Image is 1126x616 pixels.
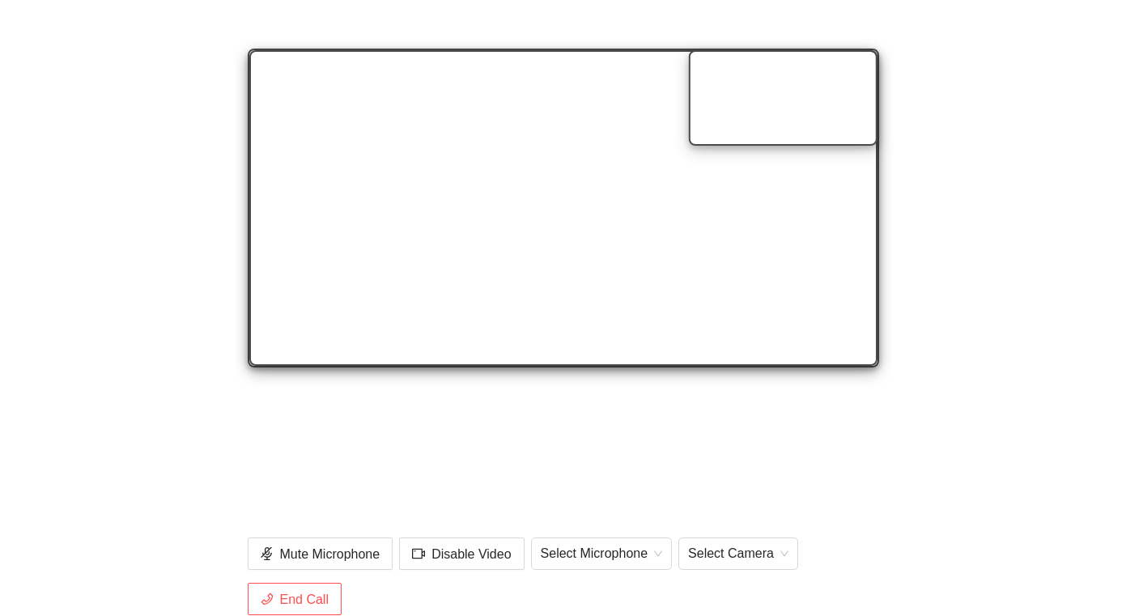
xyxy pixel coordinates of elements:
button: audio-mutedMute Microphone [248,537,393,570]
span: Disable Video [431,544,511,564]
button: video-cameraDisable Video [399,537,524,570]
span: video-camera [412,547,425,563]
span: audio-muted [261,547,274,563]
span: End Call [280,589,329,610]
span: Select Microphone [541,542,663,566]
span: Mute Microphone [280,544,380,564]
button: phoneEnd Call [248,583,342,615]
span: phone [261,593,274,608]
span: Select Camera [688,542,788,566]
